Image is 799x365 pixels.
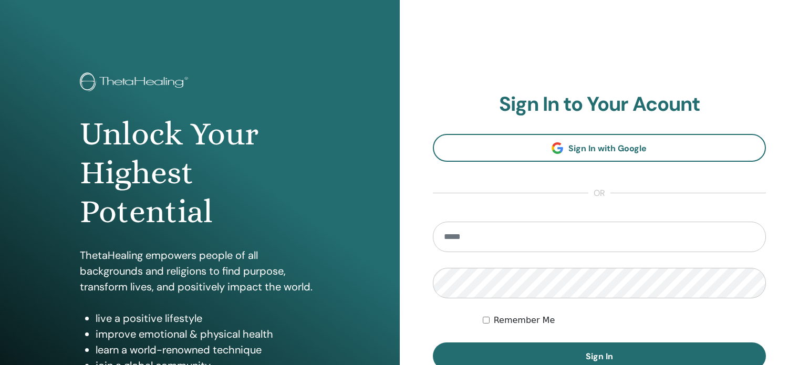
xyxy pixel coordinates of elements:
[96,310,320,326] li: live a positive lifestyle
[433,92,766,117] h2: Sign In to Your Acount
[433,134,766,162] a: Sign In with Google
[80,114,320,232] h1: Unlock Your Highest Potential
[483,314,766,327] div: Keep me authenticated indefinitely or until I manually logout
[586,351,613,362] span: Sign In
[588,187,610,200] span: or
[96,326,320,342] li: improve emotional & physical health
[80,247,320,295] p: ThetaHealing empowers people of all backgrounds and religions to find purpose, transform lives, a...
[494,314,555,327] label: Remember Me
[568,143,647,154] span: Sign In with Google
[96,342,320,358] li: learn a world-renowned technique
